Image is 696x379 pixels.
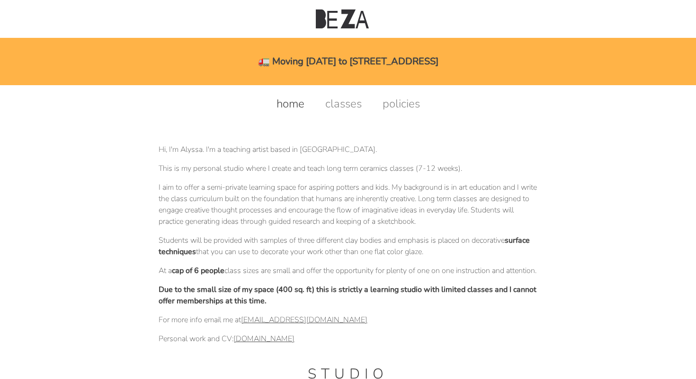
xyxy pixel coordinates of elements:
p: At a class sizes are small and offer the opportunity for plenty of one on one instruction and att... [159,265,537,276]
a: classes [316,96,371,111]
p: I aim to offer a semi-private learning space for aspiring potters and kids. My background is in a... [159,182,537,227]
strong: surface techniques [159,235,530,257]
a: policies [373,96,429,111]
a: [EMAIL_ADDRESS][DOMAIN_NAME] [241,315,367,325]
p: Personal work and CV: [159,333,537,344]
p: Hi, I'm Alyssa. I'm a teaching artist based in [GEOGRAPHIC_DATA]. [159,144,537,155]
strong: cap of 6 people [172,265,224,276]
p: Students will be provided with samples of three different clay bodies and emphasis is placed on d... [159,235,537,257]
img: Beza Studio Logo [316,9,369,28]
p: This is my personal studio where I create and teach long term ceramics classes (7-12 weeks). [159,163,537,174]
strong: Due to the small size of my space (400 sq. ft) this is strictly a learning studio with limited cl... [159,284,536,306]
a: [DOMAIN_NAME] [233,334,294,344]
p: For more info email me at [159,314,537,326]
a: home [267,96,314,111]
